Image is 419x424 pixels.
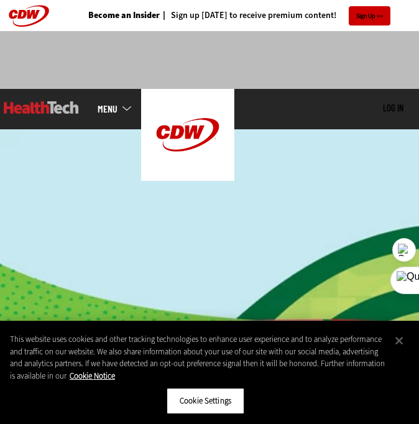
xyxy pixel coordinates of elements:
[70,371,115,381] a: More information about your privacy
[167,388,244,414] button: Cookie Settings
[141,171,234,184] a: CDW
[141,89,234,181] img: Home
[88,11,160,20] a: Become an Insider
[160,11,336,20] a: Sign up [DATE] to receive premium content!
[385,327,413,354] button: Close
[349,6,390,25] a: Sign Up
[383,103,403,114] div: User menu
[98,104,141,114] a: mobile-menu
[4,101,79,114] img: Home
[383,102,403,113] a: Log in
[10,333,388,382] div: This website uses cookies and other tracking technologies to enhance user experience and to analy...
